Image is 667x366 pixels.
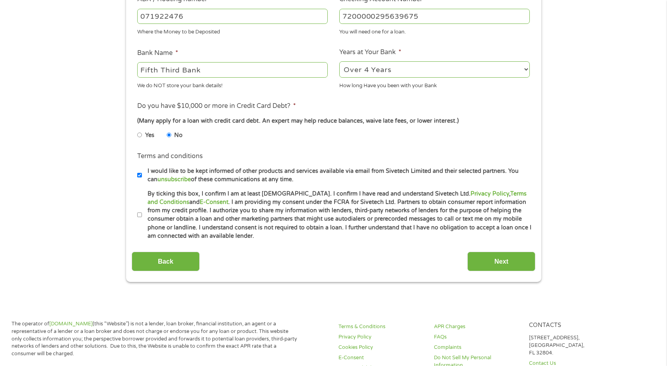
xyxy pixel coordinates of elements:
a: Terms and Conditions [148,190,527,206]
a: E-Consent [200,199,228,206]
div: You will need one for a loan. [339,25,530,36]
h4: Contacts [529,322,615,329]
a: unsubscribe [158,176,191,183]
a: APR Charges [434,323,520,331]
label: I would like to be kept informed of other products and services available via email from Sivetech... [142,167,532,184]
a: Privacy Policy [471,190,509,197]
label: No [174,131,183,140]
label: Years at Your Bank [339,48,401,57]
a: FAQs [434,333,520,341]
div: Where the Money to be Deposited [137,25,328,36]
a: Cookies Policy [338,344,424,351]
a: [DOMAIN_NAME] [49,321,93,327]
input: 263177916 [137,9,328,24]
a: E-Consent [338,354,424,362]
div: How long Have you been with your Bank [339,79,530,90]
label: Bank Name [137,49,178,57]
input: 345634636 [339,9,530,24]
input: Next [467,252,535,271]
label: By ticking this box, I confirm I am at least [DEMOGRAPHIC_DATA]. I confirm I have read and unders... [142,190,532,241]
label: Yes [145,131,154,140]
label: Terms and conditions [137,152,203,160]
div: (Many apply for a loan with credit card debt. An expert may help reduce balances, waive late fees... [137,117,529,125]
input: Back [132,252,200,271]
label: Do you have $10,000 or more in Credit Card Debt? [137,102,296,110]
a: Complaints [434,344,520,351]
a: Privacy Policy [338,333,424,341]
a: Terms & Conditions [338,323,424,331]
p: The operator of (this “Website”) is not a lender, loan broker, financial institution, an agent or... [12,320,298,358]
p: [STREET_ADDRESS], [GEOGRAPHIC_DATA], FL 32804. [529,334,615,357]
div: We do NOT store your bank details! [137,79,328,90]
